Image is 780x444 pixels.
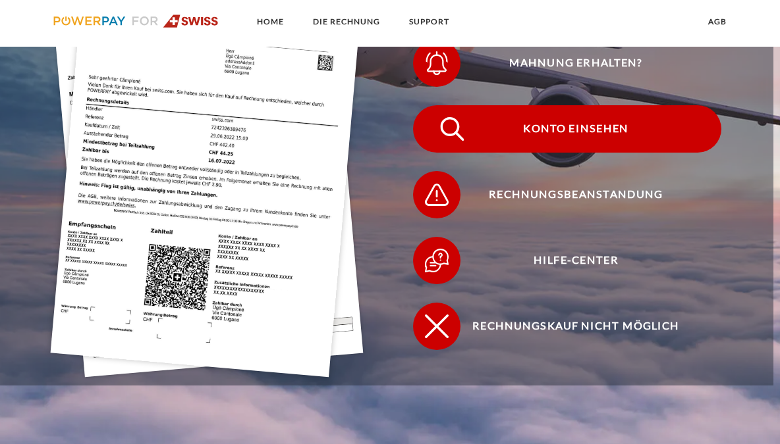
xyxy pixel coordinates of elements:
img: qb_help.svg [422,245,451,275]
a: DIE RECHNUNG [302,10,391,34]
img: logo-swiss.svg [53,14,219,28]
img: qb_warning.svg [422,180,451,209]
span: Rechnungsbeanstandung [430,171,721,218]
img: qb_close.svg [422,311,451,341]
a: agb [697,10,738,34]
span: Hilfe-Center [430,237,721,284]
button: Konto einsehen [413,105,721,153]
button: Hilfe-Center [413,237,721,284]
a: Hilfe-Center [396,234,738,287]
span: Konto einsehen [430,105,721,153]
span: Rechnungskauf nicht möglich [430,303,721,350]
a: Mahnung erhalten? [396,37,738,89]
a: Home [246,10,295,34]
a: SUPPORT [398,10,460,34]
a: Konto einsehen [396,103,738,155]
img: qb_search.svg [437,114,466,143]
button: Mahnung erhalten? [413,39,721,87]
a: Rechnungskauf nicht möglich [396,300,738,353]
img: qb_bell.svg [422,48,451,78]
a: Rechnungsbeanstandung [396,168,738,221]
button: Rechnungskauf nicht möglich [413,303,721,350]
button: Rechnungsbeanstandung [413,171,721,218]
span: Mahnung erhalten? [430,39,721,87]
